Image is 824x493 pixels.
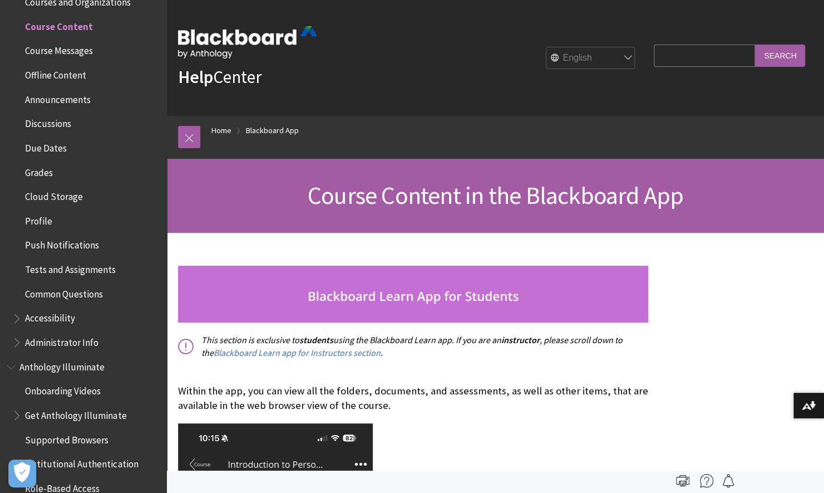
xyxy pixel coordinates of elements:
[25,260,116,275] span: Tests and Assignments
[25,90,91,105] span: Announcements
[19,358,105,373] span: Anthology Illuminate
[25,333,98,348] span: Administrator Info
[25,42,93,57] span: Course Messages
[25,309,75,324] span: Accessibility
[8,460,36,487] button: Open Preferences
[676,474,689,487] img: Print
[299,334,333,345] span: students
[25,187,83,202] span: Cloud Storage
[25,139,67,154] span: Due Dates
[25,236,99,251] span: Push Notifications
[755,45,805,66] input: Search
[25,163,53,178] span: Grades
[25,285,103,300] span: Common Questions
[25,66,86,81] span: Offline Content
[700,474,713,487] img: More help
[214,347,381,359] a: Blackboard Learn app for Instructors section
[25,431,108,446] span: Supported Browsers
[25,212,52,227] span: Profile
[246,124,299,138] a: Blackboard App
[178,66,261,88] a: HelpCenter
[25,114,71,129] span: Discussions
[546,47,635,70] select: Site Language Selector
[178,266,648,323] img: studnets_banner
[178,26,317,58] img: Blackboard by Anthology
[25,17,93,32] span: Course Content
[178,369,648,413] p: Within the app, you can view all the folders, documents, and assessments, as well as other items,...
[178,66,213,88] strong: Help
[308,180,683,211] span: Course Content in the Blackboard App
[211,124,231,138] a: Home
[501,334,540,345] span: instructor
[178,334,648,359] p: This section is exclusive to using the Blackboard Learn app. If you are an , please scroll down t...
[25,406,126,421] span: Get Anthology Illuminate
[722,474,735,487] img: Follow this page
[25,382,101,397] span: Onboarding Videos
[25,455,138,470] span: Institutional Authentication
